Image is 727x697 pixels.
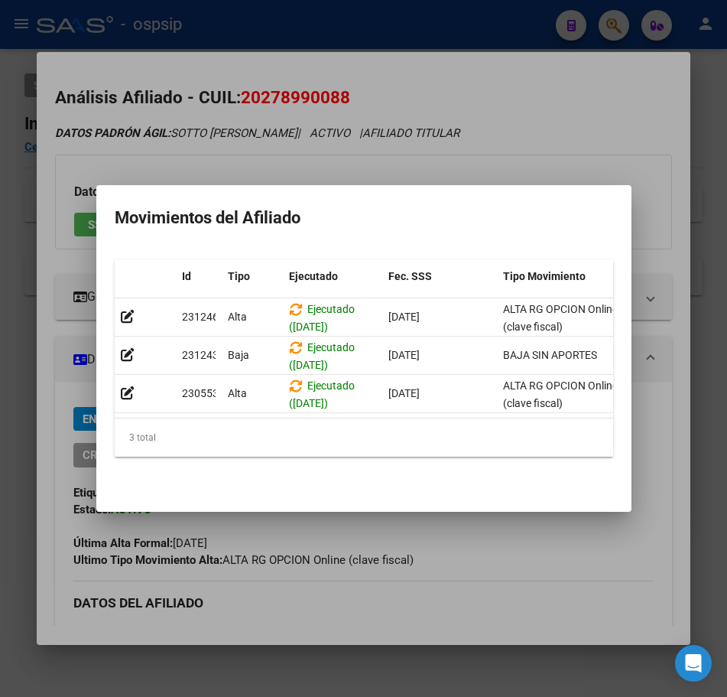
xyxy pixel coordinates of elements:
[182,349,219,361] span: 231243
[497,260,635,293] datatable-header-cell: Tipo Movimiento
[222,260,283,293] datatable-header-cell: Tipo
[228,387,247,399] span: Alta
[503,379,618,409] span: ALTA RG OPCION Online (clave fiscal)
[503,349,597,361] span: BAJA SIN APORTES
[675,645,712,682] div: Open Intercom Messenger
[283,260,382,293] datatable-header-cell: Ejecutado
[176,260,222,293] datatable-header-cell: Id
[503,270,586,282] span: Tipo Movimiento
[115,204,613,233] h2: Movimientos del Afiliado
[182,311,219,323] span: 231246
[115,419,613,457] div: 3 total
[289,379,355,409] span: Ejecutado ([DATE])
[503,303,618,333] span: ALTA RG OPCION Online (clave fiscal)
[388,387,420,399] span: [DATE]
[228,270,250,282] span: Tipo
[289,341,355,371] span: Ejecutado ([DATE])
[388,349,420,361] span: [DATE]
[388,311,420,323] span: [DATE]
[382,260,497,293] datatable-header-cell: Fec. SSS
[182,387,219,399] span: 230553
[228,311,247,323] span: Alta
[182,270,191,282] span: Id
[289,270,338,282] span: Ejecutado
[388,270,432,282] span: Fec. SSS
[289,303,355,333] span: Ejecutado ([DATE])
[228,349,249,361] span: Baja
